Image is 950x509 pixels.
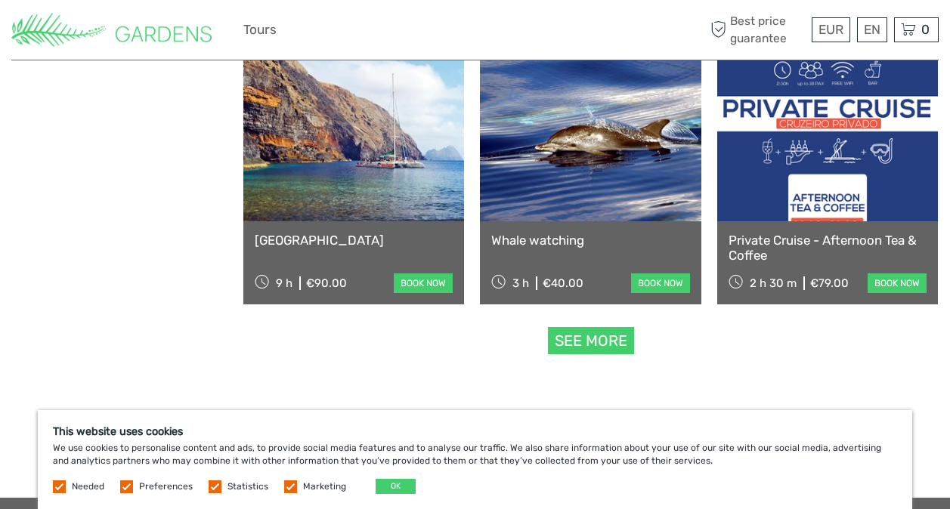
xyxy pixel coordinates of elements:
[276,276,292,290] span: 9 h
[394,273,453,293] a: book now
[376,479,416,494] button: OK
[750,276,797,290] span: 2 h 30 m
[139,480,193,493] label: Preferences
[631,273,690,293] a: book now
[174,23,192,42] button: Open LiveChat chat widget
[303,480,346,493] label: Marketing
[707,13,808,46] span: Best price guarantee
[857,17,887,42] div: EN
[306,276,347,290] div: €90.00
[243,19,277,41] a: Tours
[810,276,849,290] div: €79.00
[543,276,583,290] div: €40.00
[729,233,927,264] a: Private Cruise - Afternoon Tea & Coffee
[72,480,104,493] label: Needed
[38,410,912,509] div: We use cookies to personalise content and ads, to provide social media features and to analyse ou...
[53,425,897,438] h5: This website uses cookies
[512,276,529,290] span: 3 h
[227,480,268,493] label: Statistics
[818,22,843,37] span: EUR
[491,233,689,248] a: Whale watching
[255,233,453,248] a: [GEOGRAPHIC_DATA]
[21,26,171,39] p: We're away right now. Please check back later!
[548,327,634,355] a: See more
[11,13,212,46] img: 3284-3b4dc9b0-1ebf-45c4-852c-371adb9b6da5_logo_small.png
[919,22,932,37] span: 0
[868,273,927,293] a: book now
